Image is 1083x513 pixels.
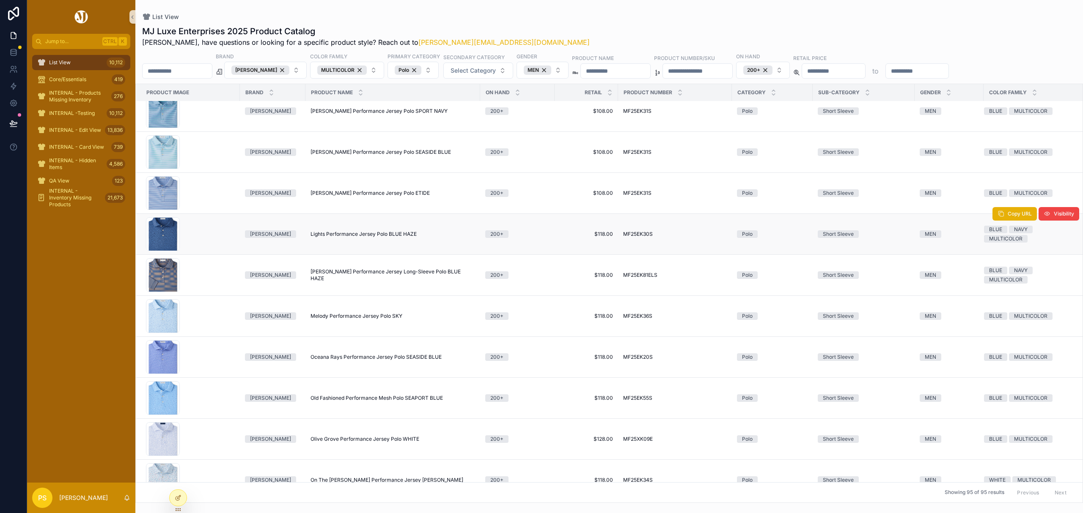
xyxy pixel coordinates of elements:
[823,394,854,402] div: Short Sleeve
[989,435,1002,443] div: BLUE
[560,108,613,115] a: $108.00
[742,476,753,484] div: Polo
[623,231,653,237] span: MF25EK30S
[311,354,475,360] a: Oceana Rays Performance Jersey Polo SEASIDE BLUE
[623,190,651,196] span: MF25EK31S
[945,489,1004,496] span: Showing 95 of 95 results
[490,230,503,238] div: 200+
[984,148,1077,156] a: BLUEMULTICOLOR
[737,353,808,361] a: Polo
[250,189,291,197] div: [PERSON_NAME]
[418,38,590,46] a: [PERSON_NAME][EMAIL_ADDRESS][DOMAIN_NAME]
[572,54,614,62] label: Product Name
[38,493,47,503] span: PS
[388,52,440,60] label: Primary Category
[560,190,613,196] span: $108.00
[623,108,727,115] a: MF25EK31S
[989,312,1002,320] div: BLUE
[245,476,300,484] a: [PERSON_NAME]
[485,230,550,238] a: 200+
[920,89,941,96] span: Gender
[112,74,125,85] div: 419
[245,271,300,279] a: [PERSON_NAME]
[823,476,854,484] div: Short Sleeve
[920,148,979,156] a: MEN
[737,89,766,96] span: Category
[311,477,463,483] span: On The [PERSON_NAME] Performance Jersey [PERSON_NAME]
[992,207,1037,221] button: Copy URL
[925,435,936,443] div: MEN
[517,52,537,60] label: Gender
[737,476,808,484] a: Polo
[984,394,1077,402] a: BLUEMULTICOLOR
[560,395,613,401] span: $118.00
[311,313,402,319] span: Melody Performance Jersey Polo SKY
[623,149,727,156] a: MF25EK31S
[989,89,1027,96] span: Color Family
[250,435,291,443] div: [PERSON_NAME]
[105,125,125,135] div: 13,836
[818,353,910,361] a: Short Sleeve
[311,231,475,237] a: Lights Performance Jersey Polo BLUE HAZE
[311,313,475,319] a: Melody Performance Jersey Polo SKY
[485,189,550,197] a: 200+
[623,354,727,360] a: MF25EK20S
[623,395,727,401] a: MF25EK55S
[925,312,936,320] div: MEN
[560,313,613,319] span: $118.00
[742,271,753,279] div: Polo
[823,230,854,238] div: Short Sleeve
[311,231,417,237] span: Lights Performance Jersey Polo BLUE HAZE
[231,65,289,75] div: [PERSON_NAME]
[311,149,475,156] a: [PERSON_NAME] Performance Jersey Polo SEASIDE BLUE
[624,89,672,96] span: Product Number
[623,231,727,237] a: MF25EK30S
[49,110,95,117] span: INTERNAL -Testing
[920,435,979,443] a: MEN
[49,157,103,171] span: INTERNAL - Hidden Items
[485,476,550,484] a: 200+
[989,353,1002,361] div: BLUE
[984,435,1077,443] a: BLUEMULTICOLOR
[920,189,979,197] a: MEN
[623,313,652,319] span: MF25EK36S
[311,395,443,401] span: Old Fashioned Performance Mesh Polo SEAPORT BLUE
[737,230,808,238] a: Polo
[49,177,69,184] span: QA View
[245,89,264,96] span: Brand
[984,476,1077,484] a: WHITEMULTICOLOR
[49,90,108,103] span: INTERNAL - Products Missing Inventory
[112,176,125,186] div: 123
[105,193,125,203] div: 21,673
[623,108,651,115] span: MF25EK31S
[311,436,475,442] a: Olive Grove Performance Jersey Polo WHITE
[311,108,448,115] span: [PERSON_NAME] Performance Jersey Polo SPORT NAVY
[623,313,727,319] a: MF25EK36S
[311,436,419,442] span: Olive Grove Performance Jersey Polo WHITE
[111,91,125,101] div: 276
[32,139,130,155] a: INTERNAL - Card View739
[818,230,910,238] a: Short Sleeve
[560,149,613,156] span: $108.00
[1014,107,1047,115] div: MULTICOLOR
[524,65,551,75] div: MEN
[490,394,503,402] div: 200+
[250,312,291,320] div: [PERSON_NAME]
[654,54,715,62] label: Product Number/SKU
[736,52,760,60] label: On Hand
[823,271,854,279] div: Short Sleeve
[989,476,1006,484] div: WHITE
[560,436,613,442] a: $128.00
[485,271,550,279] a: 200+
[623,149,651,156] span: MF25EK31S
[250,394,291,402] div: [PERSON_NAME]
[818,271,910,279] a: Short Sleeve
[818,107,910,115] a: Short Sleeve
[32,123,130,138] a: INTERNAL - Edit View13,836
[742,189,753,197] div: Polo
[818,312,910,320] a: Short Sleeve
[1008,210,1032,217] span: Copy URL
[32,89,130,104] a: INTERNAL - Products Missing Inventory276
[560,272,613,278] a: $118.00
